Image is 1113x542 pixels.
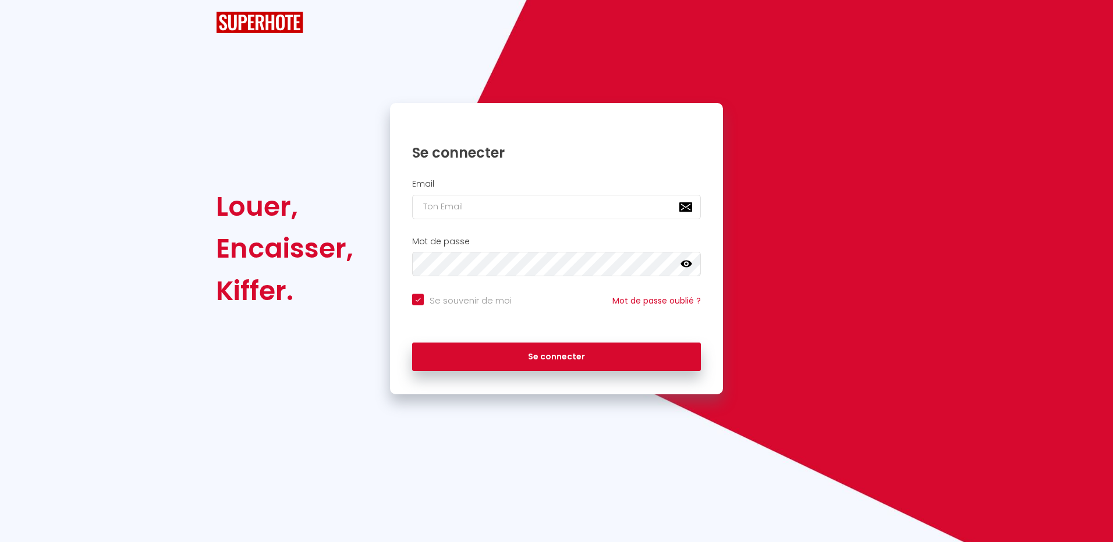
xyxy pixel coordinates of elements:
[612,295,701,306] a: Mot de passe oublié ?
[216,227,353,269] div: Encaisser,
[412,195,701,219] input: Ton Email
[216,12,303,33] img: SuperHote logo
[216,186,353,227] div: Louer,
[216,270,353,312] div: Kiffer.
[412,343,701,372] button: Se connecter
[412,144,701,162] h1: Se connecter
[412,179,701,189] h2: Email
[412,237,701,247] h2: Mot de passe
